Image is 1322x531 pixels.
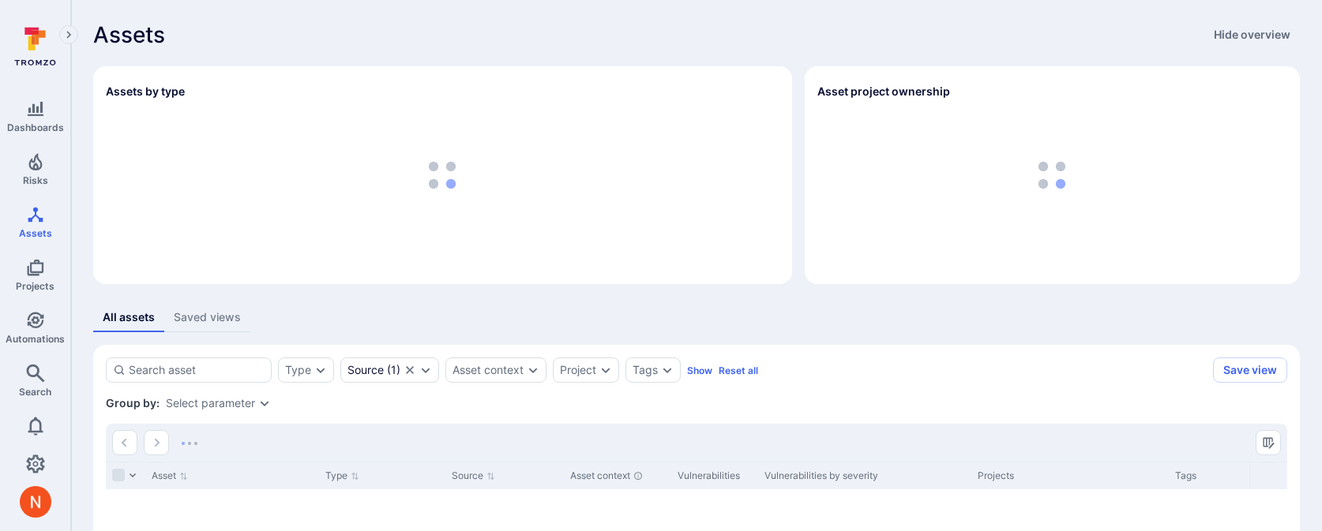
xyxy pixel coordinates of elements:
button: Expand dropdown [661,364,674,376]
span: Dashboards [7,122,64,133]
span: Risks [23,174,48,186]
button: Type [285,364,311,376]
span: Select all rows [112,469,125,481]
button: Expand dropdown [258,397,271,409]
span: Assets [93,22,165,47]
button: Expand dropdown [419,364,432,376]
button: Expand dropdown [314,364,327,376]
h2: Asset project ownership [817,84,950,99]
button: Manage columns [1256,430,1281,455]
div: Vulnerabilities by severity [764,469,965,483]
div: Wiz [340,357,439,383]
div: Vulnerabilities [678,469,752,483]
img: Loading... [182,442,197,445]
button: Expand navigation menu [59,25,78,44]
button: Select parameter [166,397,255,409]
button: Tags [633,364,658,376]
span: Automations [6,333,65,345]
div: Asset context [570,469,665,483]
div: Automatically discovered context associated with the asset [633,471,643,481]
div: Source [347,364,384,376]
div: Assets overview [81,54,1300,284]
span: Projects [16,280,54,292]
button: Sort by Source [452,469,495,482]
div: Projects [978,469,1162,483]
button: Sort by Asset [152,469,188,482]
div: assets tabs [93,303,1300,332]
button: Go to the next page [144,430,169,455]
button: Project [560,364,596,376]
button: Expand dropdown [599,364,612,376]
button: Asset context [453,364,524,376]
button: Expand dropdown [527,364,539,376]
input: Search asset [129,362,265,378]
button: Sort by Type [325,469,359,482]
span: Search [19,386,51,398]
button: Save view [1213,357,1287,383]
button: Source(1) [347,364,400,376]
button: Go to the previous page [112,430,137,455]
span: Assets [19,227,52,239]
button: Hide overview [1204,22,1300,47]
div: All assets [103,309,155,325]
div: ( 1 ) [347,364,400,376]
h2: Assets by type [106,84,185,99]
div: grouping parameters [166,397,271,409]
button: Clear selection [404,364,416,376]
i: Expand navigation menu [63,28,74,42]
button: Reset all [719,365,758,376]
button: Show [687,365,712,376]
div: Saved views [174,309,241,325]
div: Neeren Patki [20,486,51,518]
img: ACg8ocIprwjrgDQnDsNSk9Ghn5p5-B8DpAKWoJ5Gi9syOE4K59tr4Q=s96-c [20,486,51,518]
span: Group by: [106,395,160,411]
